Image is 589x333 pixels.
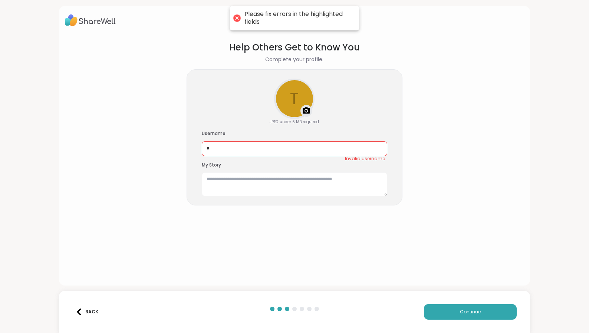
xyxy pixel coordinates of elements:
[345,156,385,162] span: Invalid username
[265,56,323,63] h2: Complete your profile.
[65,12,116,29] img: ShareWell Logo
[202,162,387,168] h3: My Story
[76,309,98,315] div: Back
[424,304,517,320] button: Continue
[229,41,360,54] h1: Help Others Get to Know You
[202,131,387,137] h3: Username
[72,304,102,320] button: Back
[460,309,481,315] span: Continue
[244,10,352,26] div: Please fix errors in the highlighted fields
[270,119,319,125] div: JPEG under 6 MB required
